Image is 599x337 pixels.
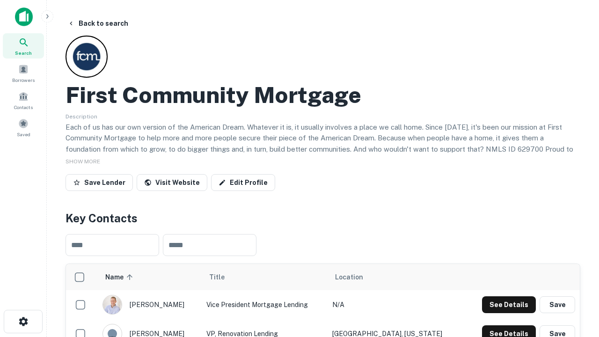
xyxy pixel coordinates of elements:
[3,88,44,113] a: Contacts
[105,271,136,283] span: Name
[17,131,30,138] span: Saved
[14,103,33,111] span: Contacts
[98,264,202,290] th: Name
[66,210,580,227] h4: Key Contacts
[15,7,33,26] img: capitalize-icon.png
[102,295,197,315] div: [PERSON_NAME]
[12,76,35,84] span: Borrowers
[209,271,237,283] span: Title
[482,296,536,313] button: See Details
[540,296,575,313] button: Save
[3,115,44,140] a: Saved
[335,271,363,283] span: Location
[66,81,361,109] h2: First Community Mortgage
[66,113,97,120] span: Description
[15,49,32,57] span: Search
[211,174,275,191] a: Edit Profile
[552,232,599,277] iframe: Chat Widget
[66,122,580,166] p: Each of us has our own version of the American Dream. Whatever it is, it usually involves a place...
[3,60,44,86] a: Borrowers
[137,174,207,191] a: Visit Website
[103,295,122,314] img: 1520878720083
[202,264,328,290] th: Title
[64,15,132,32] button: Back to search
[202,290,328,319] td: Vice President Mortgage Lending
[3,33,44,59] a: Search
[328,290,463,319] td: N/A
[328,264,463,290] th: Location
[66,174,133,191] button: Save Lender
[66,158,100,165] span: SHOW MORE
